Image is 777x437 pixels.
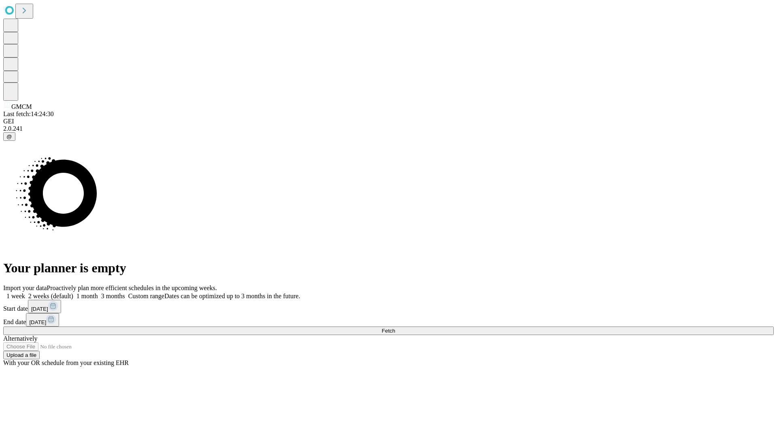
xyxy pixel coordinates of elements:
[3,125,774,132] div: 2.0.241
[28,300,61,313] button: [DATE]
[3,284,47,291] span: Import your data
[11,103,32,110] span: GMCM
[3,110,54,117] span: Last fetch: 14:24:30
[3,351,40,359] button: Upload a file
[6,293,25,299] span: 1 week
[28,293,73,299] span: 2 weeks (default)
[31,306,48,312] span: [DATE]
[3,359,129,366] span: With your OR schedule from your existing EHR
[3,313,774,327] div: End date
[164,293,300,299] span: Dates can be optimized up to 3 months in the future.
[3,327,774,335] button: Fetch
[47,284,217,291] span: Proactively plan more efficient schedules in the upcoming weeks.
[6,134,12,140] span: @
[3,335,37,342] span: Alternatively
[382,328,395,334] span: Fetch
[128,293,164,299] span: Custom range
[29,319,46,325] span: [DATE]
[76,293,98,299] span: 1 month
[26,313,59,327] button: [DATE]
[101,293,125,299] span: 3 months
[3,300,774,313] div: Start date
[3,132,15,141] button: @
[3,261,774,276] h1: Your planner is empty
[3,118,774,125] div: GEI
